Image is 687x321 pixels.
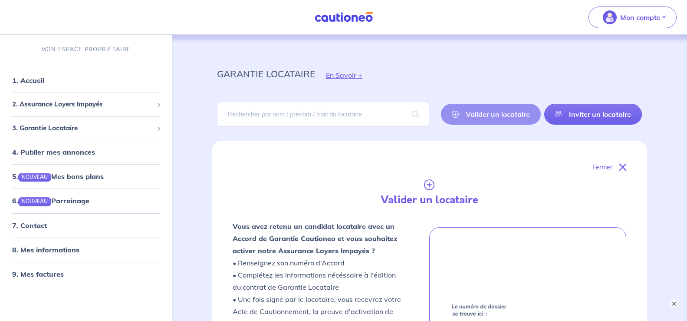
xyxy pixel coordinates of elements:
[3,120,168,137] div: 3. Garantie Locataire
[41,45,131,53] p: MON ESPACE PROPRIÉTAIRE
[3,96,168,113] div: 2. Assurance Loyers Impayés
[217,66,315,82] p: garantie locataire
[217,102,430,127] input: Rechercher par nom / prénom / mail du locataire
[315,63,373,88] button: En Savoir +
[12,148,95,156] a: 4. Publier mes annonces
[3,217,168,234] div: 7. Contact
[12,221,47,230] a: 7. Contact
[311,12,376,23] img: Cautioneo
[3,192,168,209] div: 6.NOUVEAUParrainage
[401,102,429,126] span: search
[3,143,168,161] div: 4. Publier mes annonces
[329,194,531,206] h4: Valider un locataire
[3,265,168,283] div: 9. Mes factures
[544,104,642,125] a: Inviter un locataire
[592,162,612,173] p: Fermer
[12,99,153,109] span: 2. Assurance Loyers Impayés
[3,241,168,258] div: 8. Mes informations
[12,196,89,205] a: 6.NOUVEAUParrainage
[588,7,677,28] button: illu_account_valid_menu.svgMon compte
[12,245,79,254] a: 8. Mes informations
[670,299,678,308] button: ×
[12,270,64,278] a: 9. Mes factures
[233,222,397,255] strong: Vous avez retenu un candidat locataire avec un Accord de Garantie Cautioneo et vous souhaitez act...
[12,172,104,181] a: 5.NOUVEAUMes bons plans
[3,72,168,89] div: 1. Accueil
[3,168,168,185] div: 5.NOUVEAUMes bons plans
[620,12,661,23] p: Mon compte
[603,10,617,24] img: illu_account_valid_menu.svg
[12,123,153,133] span: 3. Garantie Locataire
[12,76,44,85] a: 1. Accueil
